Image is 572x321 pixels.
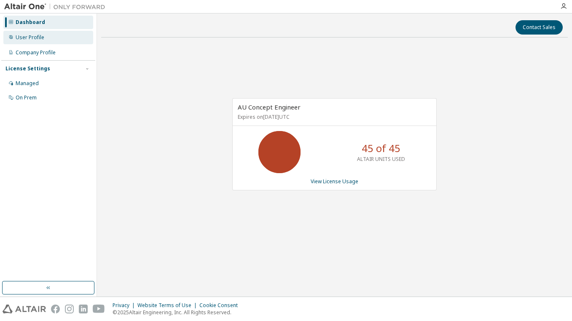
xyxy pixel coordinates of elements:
[357,155,405,163] p: ALTAIR UNITS USED
[4,3,110,11] img: Altair One
[238,113,429,120] p: Expires on [DATE] UTC
[16,80,39,87] div: Managed
[113,302,137,309] div: Privacy
[113,309,243,316] p: © 2025 Altair Engineering, Inc. All Rights Reserved.
[51,305,60,313] img: facebook.svg
[16,49,56,56] div: Company Profile
[93,305,105,313] img: youtube.svg
[16,19,45,26] div: Dashboard
[16,34,44,41] div: User Profile
[5,65,50,72] div: License Settings
[16,94,37,101] div: On Prem
[362,141,400,155] p: 45 of 45
[3,305,46,313] img: altair_logo.svg
[516,20,563,35] button: Contact Sales
[79,305,88,313] img: linkedin.svg
[137,302,199,309] div: Website Terms of Use
[199,302,243,309] div: Cookie Consent
[65,305,74,313] img: instagram.svg
[311,178,358,185] a: View License Usage
[238,103,301,111] span: AU Concept Engineer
